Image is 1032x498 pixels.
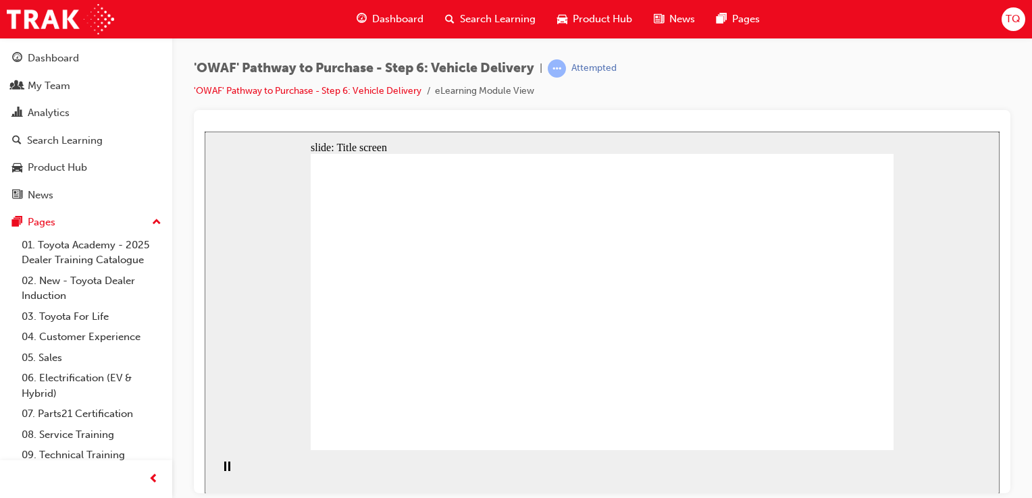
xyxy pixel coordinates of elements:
[5,46,167,71] a: Dashboard
[435,84,534,99] li: eLearning Module View
[573,11,632,27] span: Product Hub
[12,80,22,92] span: people-icon
[546,5,643,33] a: car-iconProduct Hub
[16,424,167,445] a: 08. Service Training
[557,11,567,28] span: car-icon
[732,11,760,27] span: Pages
[669,11,695,27] span: News
[5,155,167,180] a: Product Hub
[28,188,53,203] div: News
[7,4,114,34] img: Trak
[16,235,167,271] a: 01. Toyota Academy - 2025 Dealer Training Catalogue
[149,471,159,488] span: prev-icon
[194,61,534,76] span: 'OWAF' Pathway to Purchase - Step 6: Vehicle Delivery
[28,51,79,66] div: Dashboard
[434,5,546,33] a: search-iconSearch Learning
[12,217,22,229] span: pages-icon
[5,101,167,126] a: Analytics
[194,85,421,96] a: 'OWAF' Pathway to Purchase - Step 6: Vehicle Delivery
[28,78,70,94] div: My Team
[5,74,167,99] a: My Team
[16,348,167,368] a: 05. Sales
[16,327,167,348] a: 04. Customer Experience
[152,214,161,231] span: up-icon
[1002,7,1025,31] button: TQ
[12,53,22,65] span: guage-icon
[12,190,22,202] span: news-icon
[643,5,706,33] a: news-iconNews
[28,160,87,175] div: Product Hub
[5,210,167,235] button: Pages
[372,11,423,27] span: Dashboard
[7,329,30,352] button: Pause (Ctrl+Alt+P)
[5,183,167,208] a: News
[16,271,167,306] a: 02. New - Toyota Dealer Induction
[28,215,55,230] div: Pages
[548,59,566,78] span: learningRecordVerb_ATTEMPT-icon
[12,107,22,119] span: chart-icon
[7,319,30,362] div: playback controls
[5,128,167,153] a: Search Learning
[12,162,22,174] span: car-icon
[357,11,367,28] span: guage-icon
[540,61,542,76] span: |
[12,135,22,147] span: search-icon
[1006,11,1021,27] span: TQ
[654,11,664,28] span: news-icon
[27,133,103,148] div: Search Learning
[16,306,167,327] a: 03. Toyota For Life
[571,62,617,75] div: Attempted
[717,11,727,28] span: pages-icon
[346,5,434,33] a: guage-iconDashboard
[16,368,167,404] a: 06. Electrification (EV & Hybrid)
[5,43,167,210] button: DashboardMy TeamAnalyticsSearch LearningProduct HubNews
[16,404,167,424] a: 07. Parts21 Certification
[706,5,771,33] a: pages-iconPages
[460,11,536,27] span: Search Learning
[445,11,455,28] span: search-icon
[16,445,167,466] a: 09. Technical Training
[28,105,70,121] div: Analytics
